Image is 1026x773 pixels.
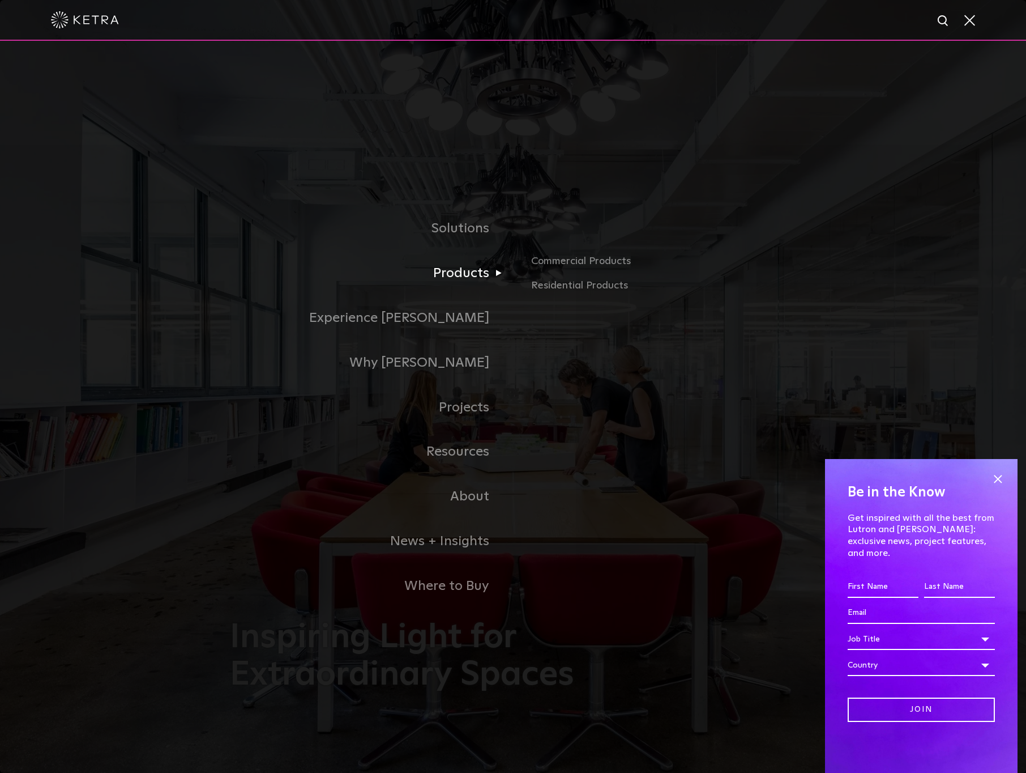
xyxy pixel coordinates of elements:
[848,576,918,598] input: First Name
[937,14,951,28] img: search icon
[848,512,995,559] p: Get inspired with all the best from Lutron and [PERSON_NAME]: exclusive news, project features, a...
[230,564,513,609] a: Where to Buy
[848,482,995,503] h4: Be in the Know
[848,655,995,676] div: Country
[848,698,995,722] input: Join
[531,278,796,294] a: Residential Products
[230,296,513,341] a: Experience [PERSON_NAME]
[230,206,513,251] a: Solutions
[230,251,513,296] a: Products
[924,576,995,598] input: Last Name
[230,341,513,385] a: Why [PERSON_NAME]
[230,385,513,430] a: Projects
[51,11,119,28] img: ketra-logo-2019-white
[230,430,513,474] a: Resources
[230,474,513,519] a: About
[848,628,995,650] div: Job Title
[230,519,513,564] a: News + Insights
[848,602,995,624] input: Email
[230,206,796,608] div: Navigation Menu
[531,253,796,278] a: Commercial Products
